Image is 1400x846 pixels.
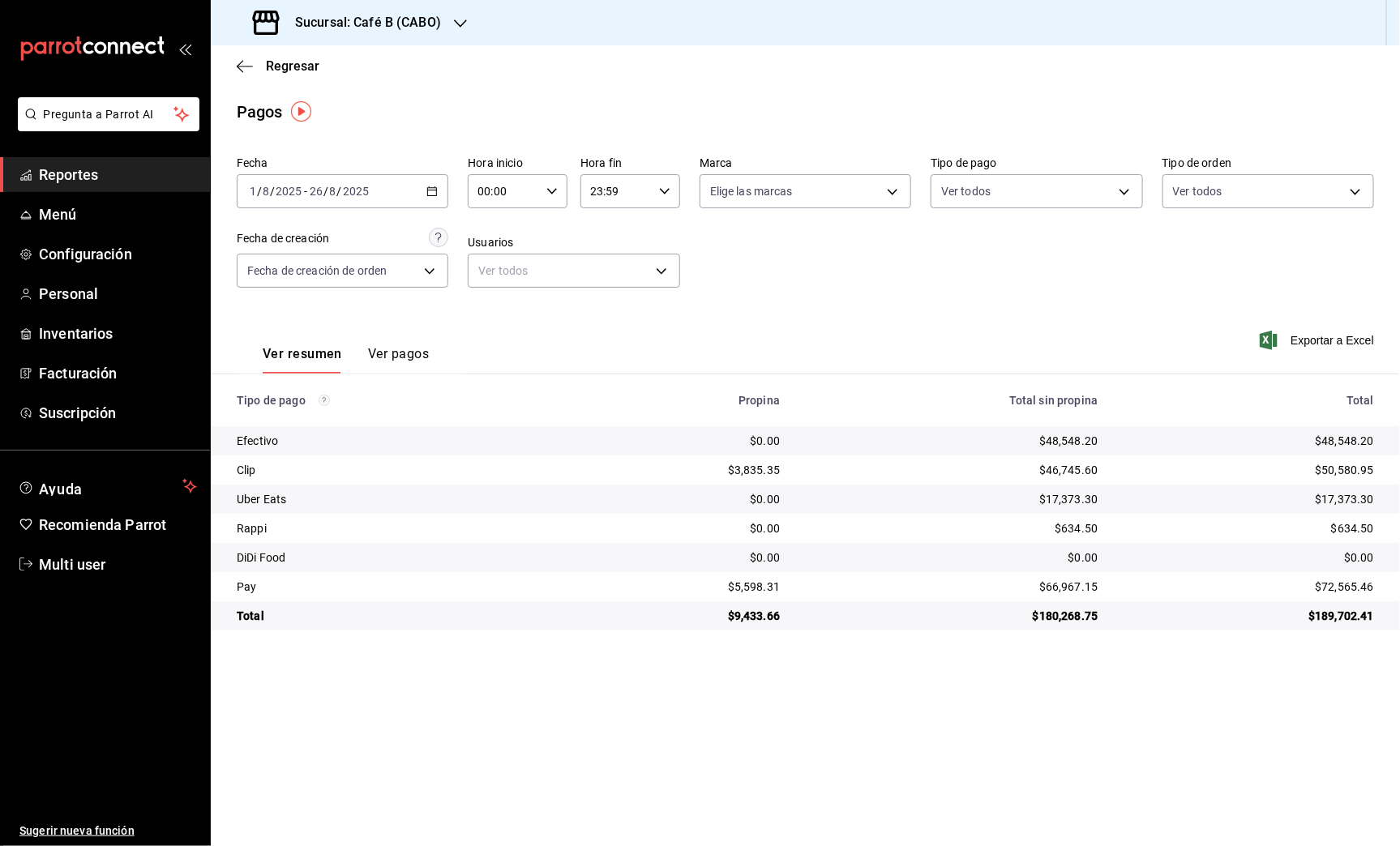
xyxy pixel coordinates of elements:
div: $0.00 [589,491,780,507]
button: Exportar a Excel [1263,331,1374,350]
label: Hora fin [580,158,680,169]
div: navigation tabs [263,346,429,374]
div: Rappi [237,520,563,536]
label: Usuarios [468,237,679,249]
span: Elige las marcas [710,183,793,199]
span: Multi user [39,553,197,575]
div: $17,373.30 [1124,491,1374,507]
span: Ayuda [39,476,176,496]
div: Pay [237,579,563,595]
span: Ver todos [1173,183,1222,199]
div: $50,580.95 [1124,462,1374,478]
span: - [304,185,307,198]
div: DiDi Food [237,549,563,566]
img: Tooltip marker [291,101,311,122]
span: Fecha de creación de orden [247,263,387,279]
span: / [257,185,262,198]
label: Tipo de orden [1162,158,1374,169]
div: $0.00 [589,549,780,566]
span: Configuración [39,243,197,265]
a: Pregunta a Parrot AI [11,117,199,135]
span: Regresar [266,58,319,74]
span: Sugerir nueva función [19,822,197,840]
span: Inventarios [39,323,197,344]
div: $634.50 [806,520,1098,536]
div: $3,835.35 [589,462,780,478]
div: Clip [237,462,563,478]
span: Recomienda Parrot [39,514,197,536]
div: Uber Eats [237,491,563,507]
button: Ver pagos [368,346,429,374]
div: $66,967.15 [806,579,1098,595]
input: ---- [275,185,302,198]
label: Hora inicio [468,158,567,169]
div: $17,373.30 [806,491,1098,507]
span: Ver todos [941,183,991,199]
span: Facturación [39,362,197,384]
button: open_drawer_menu [178,42,191,55]
div: $634.50 [1124,520,1374,536]
button: Ver resumen [263,346,342,374]
div: $189,702.41 [1124,608,1374,624]
div: $9,433.66 [589,608,780,624]
div: $46,745.60 [806,462,1098,478]
input: -- [309,185,323,198]
div: Total [237,608,563,624]
span: Reportes [39,164,197,186]
label: Tipo de pago [931,158,1142,169]
div: $180,268.75 [806,608,1098,624]
span: Suscripción [39,402,197,424]
span: / [337,185,342,198]
div: Tipo de pago [237,394,563,407]
button: Regresar [237,58,319,74]
div: $48,548.20 [1124,433,1374,449]
input: -- [329,185,337,198]
div: $0.00 [589,433,780,449]
span: / [323,185,328,198]
input: ---- [342,185,370,198]
div: $72,565.46 [1124,579,1374,595]
input: -- [262,185,270,198]
div: Ver todos [468,254,679,288]
div: $5,598.31 [589,579,780,595]
div: Propina [589,394,780,407]
div: $0.00 [1124,549,1374,566]
span: Pregunta a Parrot AI [44,106,174,123]
span: Menú [39,203,197,225]
span: / [270,185,275,198]
div: $0.00 [589,520,780,536]
div: $48,548.20 [806,433,1098,449]
label: Marca [700,158,911,169]
div: $0.00 [806,549,1098,566]
svg: Los pagos realizados con Pay y otras terminales son montos brutos. [319,395,330,406]
div: Total [1124,394,1374,407]
label: Fecha [237,158,448,169]
button: Pregunta a Parrot AI [18,97,199,131]
span: Personal [39,283,197,305]
div: Total sin propina [806,394,1098,407]
div: Efectivo [237,433,563,449]
div: Pagos [237,100,283,124]
input: -- [249,185,257,198]
div: Fecha de creación [237,230,329,247]
h3: Sucursal: Café B (CABO) [282,13,441,32]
